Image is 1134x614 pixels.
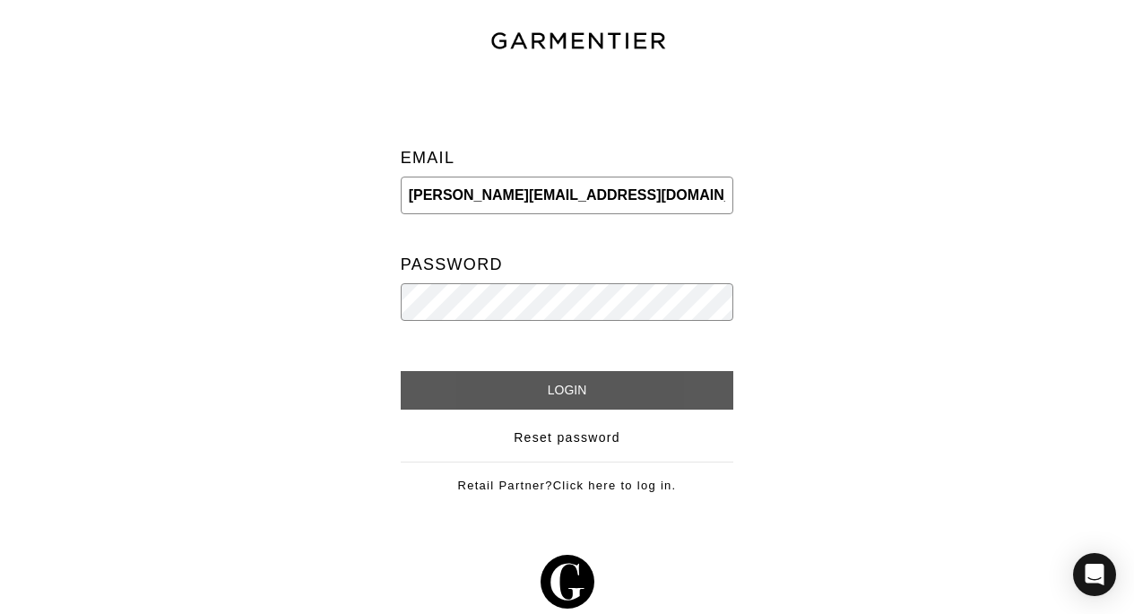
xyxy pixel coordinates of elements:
[401,462,734,495] div: Retail Partner?
[489,30,668,53] img: garmentier-text-8466448e28d500cc52b900a8b1ac6a0b4c9bd52e9933ba870cc531a186b44329.png
[401,246,503,283] label: Password
[401,140,455,177] label: Email
[553,479,677,492] a: Click here to log in.
[541,555,594,609] img: g-602364139e5867ba59c769ce4266a9601a3871a1516a6a4c3533f4bc45e69684.svg
[1073,553,1116,596] div: Open Intercom Messenger
[514,428,620,447] a: Reset password
[401,371,734,410] input: Login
